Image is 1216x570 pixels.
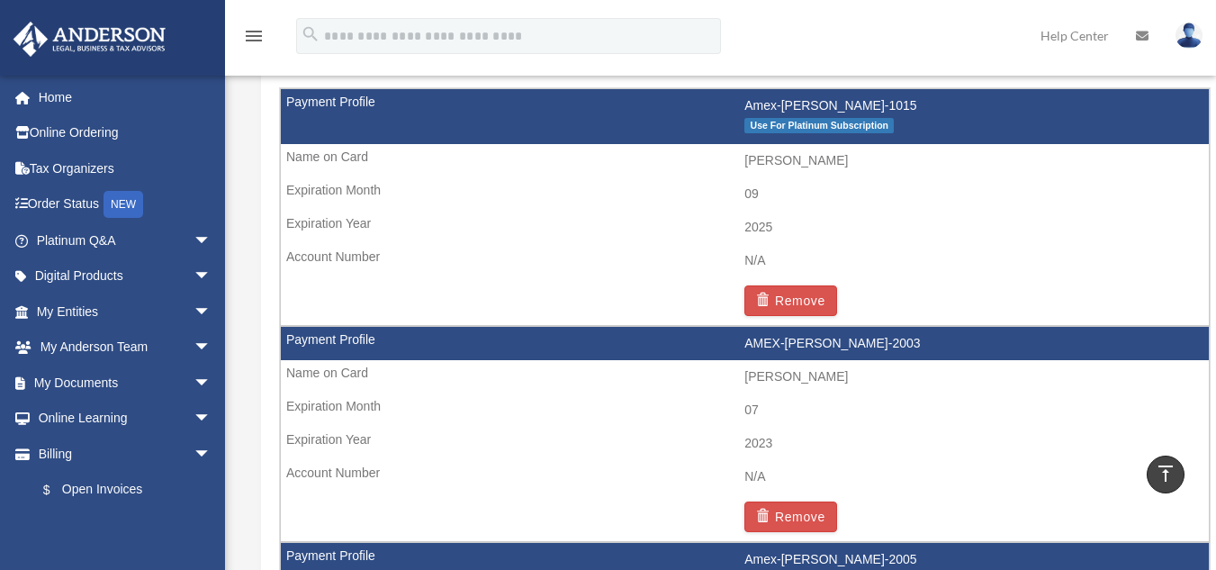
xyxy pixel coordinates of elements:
a: Online Ordering [13,115,239,151]
span: Use For Platinum Subscription [744,118,894,133]
a: Billingarrow_drop_down [13,436,239,472]
td: 07 [281,394,1209,428]
a: My Anderson Teamarrow_drop_down [13,330,239,366]
span: arrow_drop_down [194,365,230,402]
span: arrow_drop_down [194,294,230,330]
span: $ [53,479,62,502]
span: arrow_drop_down [194,436,230,473]
span: arrow_drop_down [194,330,230,366]
td: Amex-[PERSON_NAME]-1015 [281,89,1209,145]
a: Tax Organizers [13,150,239,186]
a: Platinum Q&Aarrow_drop_down [13,222,239,258]
td: 2025 [281,211,1209,245]
a: Past Invoices [25,508,239,544]
a: Order StatusNEW [13,186,239,223]
a: menu [243,32,265,47]
td: 09 [281,177,1209,212]
a: $Open Invoices [25,472,239,509]
i: vertical_align_top [1155,463,1176,484]
td: [PERSON_NAME] [281,144,1209,178]
td: 2023 [281,427,1209,461]
span: arrow_drop_down [194,401,230,438]
img: User Pic [1175,23,1202,49]
td: [PERSON_NAME] [281,360,1209,394]
a: Online Learningarrow_drop_down [13,401,239,437]
td: N/A [281,460,1209,494]
button: Remove [744,285,837,316]
div: NEW [104,191,143,218]
a: My Entitiesarrow_drop_down [13,294,239,330]
i: search [301,24,320,44]
button: Remove [744,502,837,532]
a: Home [13,79,239,115]
a: vertical_align_top [1147,456,1184,493]
td: N/A [281,244,1209,278]
i: menu [243,25,265,47]
img: Anderson Advisors Platinum Portal [8,22,171,57]
a: Digital Productsarrow_drop_down [13,258,239,294]
span: arrow_drop_down [194,222,230,259]
span: arrow_drop_down [194,258,230,295]
td: AMEX-[PERSON_NAME]-2003 [281,327,1209,361]
a: My Documentsarrow_drop_down [13,365,239,401]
